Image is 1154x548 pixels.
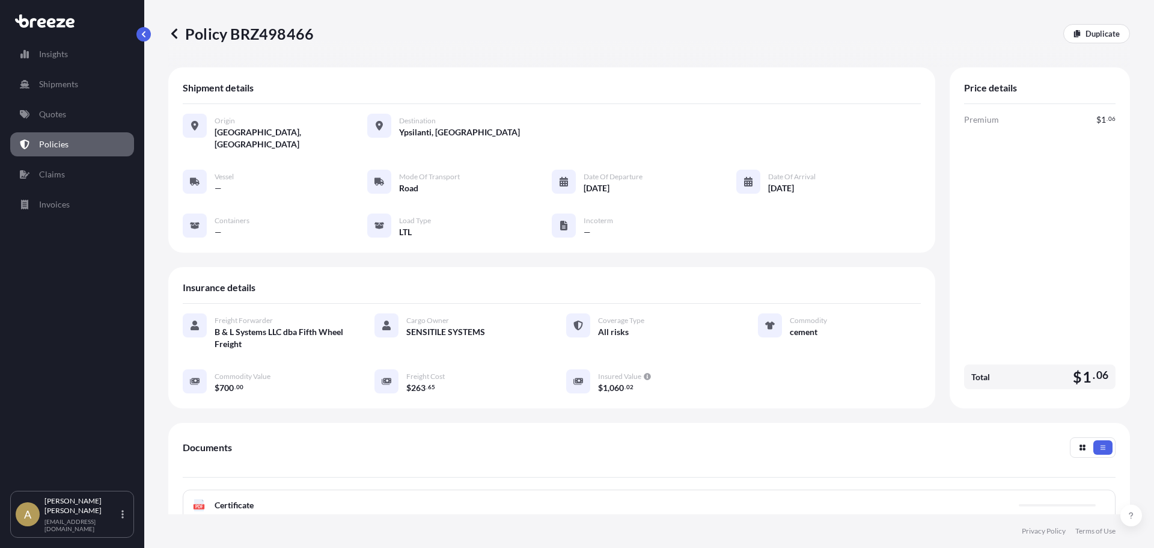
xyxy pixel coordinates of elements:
p: Policies [39,138,69,150]
span: Incoterm [584,216,613,226]
span: Total [971,371,990,383]
span: Insured Value [598,372,641,381]
span: Insurance details [183,282,255,294]
a: Claims [10,162,134,186]
span: LTL [399,226,412,238]
p: Insights [39,48,68,60]
a: Quotes [10,102,134,126]
span: 060 [609,384,624,392]
span: B & L Systems LLC dba Fifth Wheel Freight [215,326,346,350]
span: 1 [1101,115,1106,124]
a: Insights [10,42,134,66]
span: $ [1073,369,1082,384]
span: Vessel [215,172,234,182]
span: 700 [219,384,234,392]
span: 1 [1082,369,1091,384]
span: 00 [236,385,243,389]
span: . [1107,117,1108,121]
span: 02 [626,385,633,389]
span: Freight Forwarder [215,316,273,325]
a: Shipments [10,72,134,96]
span: — [215,226,222,238]
span: Coverage Type [598,316,644,325]
span: Certificate [215,499,254,511]
span: Freight Cost [406,372,445,381]
span: Price details [964,82,1017,94]
span: [DATE] [584,182,609,194]
span: Commodity [790,316,827,325]
span: 1 [603,384,608,392]
a: Privacy Policy [1022,526,1066,536]
span: 06 [1096,372,1108,379]
span: A [24,508,31,520]
p: [PERSON_NAME] [PERSON_NAME] [44,496,119,516]
span: 65 [428,385,435,389]
span: Commodity Value [215,372,270,381]
span: — [584,226,591,238]
span: Origin [215,116,235,126]
span: Road [399,182,418,194]
span: Shipment details [183,82,254,94]
p: Policy BRZ498466 [168,24,314,43]
span: $ [406,384,411,392]
span: — [215,182,222,194]
span: . [426,385,427,389]
span: Cargo Owner [406,316,449,325]
span: . [624,385,626,389]
span: All risks [598,326,629,338]
span: [DATE] [768,182,794,194]
span: Ypsilanti, [GEOGRAPHIC_DATA] [399,126,520,138]
span: Documents [183,442,232,454]
p: Quotes [39,108,66,120]
a: Invoices [10,192,134,217]
span: Load Type [399,216,431,226]
span: Destination [399,116,436,126]
span: Premium [964,114,999,126]
span: Date of Arrival [768,172,816,182]
span: SENSITILE SYSTEMS [406,326,485,338]
span: Date of Departure [584,172,643,182]
span: Mode of Transport [399,172,460,182]
p: Shipments [39,78,78,90]
text: PDF [195,505,203,509]
a: Terms of Use [1075,526,1116,536]
span: Containers [215,216,249,226]
span: . [234,385,236,389]
span: cement [790,326,817,338]
span: . [1093,372,1095,379]
p: Claims [39,168,65,180]
span: 06 [1108,117,1116,121]
span: 263 [411,384,426,392]
a: Policies [10,132,134,156]
span: [GEOGRAPHIC_DATA], [GEOGRAPHIC_DATA] [215,126,367,150]
p: Invoices [39,199,70,211]
span: $ [1096,115,1101,124]
span: , [608,384,609,392]
p: Duplicate [1085,28,1120,40]
span: $ [215,384,219,392]
span: $ [598,384,603,392]
a: Duplicate [1063,24,1130,43]
p: [EMAIL_ADDRESS][DOMAIN_NAME] [44,518,119,532]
